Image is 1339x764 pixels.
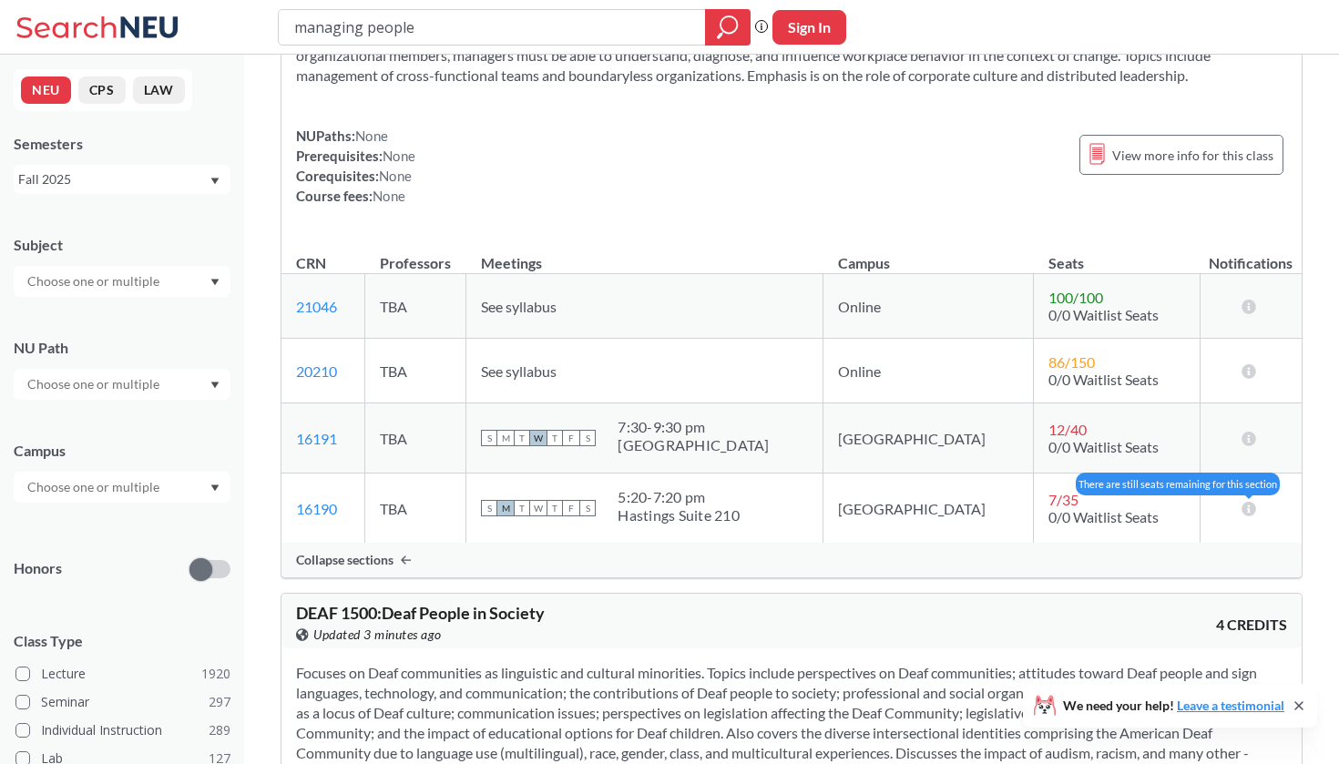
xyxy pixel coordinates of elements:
span: 100 / 100 [1048,289,1103,306]
svg: Dropdown arrow [210,279,220,286]
label: Individual Instruction [15,718,230,742]
th: Campus [823,235,1034,274]
div: Subject [14,235,230,255]
span: T [514,500,530,516]
span: None [355,127,388,144]
div: Semesters [14,134,230,154]
input: Class, professor, course number, "phrase" [292,12,692,43]
td: [GEOGRAPHIC_DATA] [823,474,1034,544]
span: None [379,168,412,184]
span: T [547,500,563,516]
span: Class Type [14,631,230,651]
input: Choose one or multiple [18,476,171,498]
p: Honors [14,558,62,579]
div: 5:20 - 7:20 pm [618,488,740,506]
div: NUPaths: Prerequisites: Corequisites: Course fees: [296,126,415,206]
a: Leave a testimonial [1177,698,1284,713]
td: TBA [365,403,466,474]
input: Choose one or multiple [18,373,171,395]
input: Choose one or multiple [18,270,171,292]
label: Seminar [15,690,230,714]
span: 297 [209,692,230,712]
td: TBA [365,274,466,339]
a: 16191 [296,430,337,447]
th: Notifications [1200,235,1302,274]
span: None [383,148,415,164]
span: W [530,430,547,446]
button: NEU [21,76,71,104]
span: S [579,430,596,446]
button: Sign In [772,10,846,45]
span: 4 CREDITS [1216,615,1287,635]
button: CPS [78,76,126,104]
a: 16190 [296,500,337,517]
span: T [547,430,563,446]
span: M [497,500,514,516]
span: See syllabus [481,362,557,380]
th: Seats [1034,235,1200,274]
span: 0/0 Waitlist Seats [1048,371,1159,388]
div: CRN [296,253,326,273]
div: Campus [14,441,230,461]
svg: Dropdown arrow [210,178,220,185]
div: Fall 2025Dropdown arrow [14,165,230,194]
span: W [530,500,547,516]
span: S [579,500,596,516]
span: S [481,500,497,516]
svg: Dropdown arrow [210,382,220,389]
div: Hastings Suite 210 [618,506,740,525]
td: TBA [365,474,466,544]
div: magnifying glass [705,9,751,46]
span: T [514,430,530,446]
div: Dropdown arrow [14,369,230,400]
div: Fall 2025 [18,169,209,189]
span: View more info for this class [1112,144,1273,167]
span: 1920 [201,664,230,684]
span: F [563,430,579,446]
div: Dropdown arrow [14,472,230,503]
span: 12 / 40 [1048,421,1087,438]
span: 289 [209,720,230,740]
td: TBA [365,339,466,403]
section: Examines [DATE] evolving environment, in which effective utilization of human resources is a sour... [296,25,1287,86]
span: See syllabus [481,298,557,315]
span: Collapse sections [296,552,394,568]
div: NU Path [14,338,230,358]
div: [GEOGRAPHIC_DATA] [618,436,769,454]
span: None [373,188,405,204]
button: LAW [133,76,185,104]
td: [GEOGRAPHIC_DATA] [823,403,1034,474]
span: 0/0 Waitlist Seats [1048,438,1159,455]
svg: magnifying glass [717,15,739,40]
div: Collapse sections [281,543,1302,577]
span: 7 / 35 [1048,491,1078,508]
span: 0/0 Waitlist Seats [1048,306,1159,323]
div: 7:30 - 9:30 pm [618,418,769,436]
label: Lecture [15,662,230,686]
span: S [481,430,497,446]
span: Updated 3 minutes ago [313,625,442,645]
th: Meetings [466,235,823,274]
a: 21046 [296,298,337,315]
td: Online [823,339,1034,403]
th: Professors [365,235,466,274]
a: 20210 [296,362,337,380]
div: Dropdown arrow [14,266,230,297]
span: 0/0 Waitlist Seats [1048,508,1159,525]
td: Online [823,274,1034,339]
span: 86 / 150 [1048,353,1095,371]
svg: Dropdown arrow [210,484,220,492]
span: We need your help! [1063,699,1284,712]
span: DEAF 1500 : Deaf People in Society [296,603,545,623]
span: F [563,500,579,516]
span: M [497,430,514,446]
